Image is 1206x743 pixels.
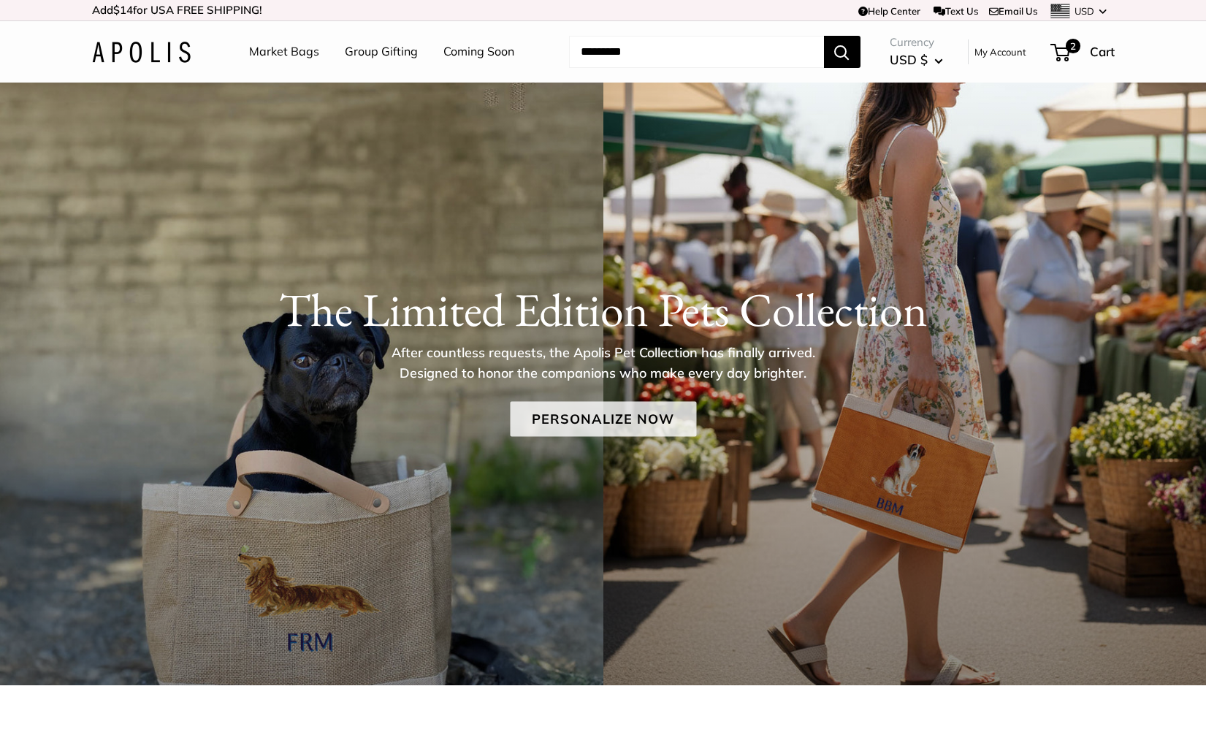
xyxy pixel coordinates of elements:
span: $14 [113,3,133,17]
span: 2 [1065,39,1080,53]
a: Help Center [858,5,920,17]
a: Personalize Now [510,402,696,437]
a: Coming Soon [443,41,514,63]
span: Cart [1090,44,1115,59]
a: 2 Cart [1052,40,1115,64]
span: Currency [890,32,943,53]
h1: The Limited Edition Pets Collection [92,282,1115,338]
span: USD $ [890,52,928,67]
input: Search... [569,36,824,68]
a: Text Us [934,5,978,17]
img: Apolis [92,42,191,63]
a: Group Gifting [345,41,418,63]
a: Email Us [989,5,1037,17]
a: My Account [974,43,1026,61]
span: USD [1075,5,1094,17]
button: USD $ [890,48,943,72]
button: Search [824,36,860,68]
p: After countless requests, the Apolis Pet Collection has finally arrived. Designed to honor the co... [366,343,841,384]
a: Market Bags [249,41,319,63]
